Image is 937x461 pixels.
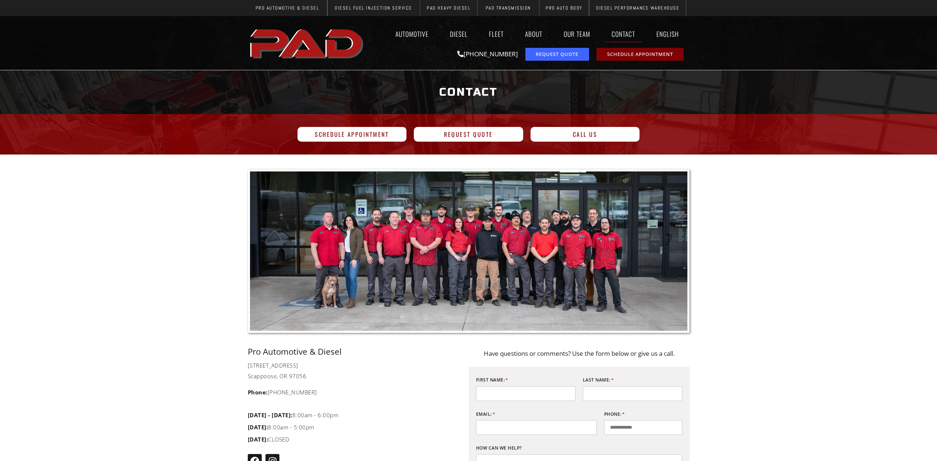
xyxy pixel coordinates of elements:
[315,131,389,137] span: Schedule Appointment
[546,6,582,10] span: Pro Auto Body
[248,372,307,380] span: Scappoose, OR 97056
[482,25,511,42] a: Fleet
[476,442,522,454] label: How can we help?
[248,409,339,421] span: 8:00am - 6:00pm
[531,127,640,142] a: Call Us
[476,408,496,420] label: Email:
[248,361,298,370] span: [STREET_ADDRESS]
[248,411,292,419] b: [DATE] - [DATE]:
[248,436,268,443] b: [DATE]:
[607,52,673,57] span: Schedule Appointment
[248,422,314,433] span: 8:00am - 5:00pm
[486,6,531,10] span: PAD Transmission
[469,348,690,359] p: Have questions or comments? Use the form below or give us a call.
[414,127,523,142] a: Request Quote
[256,6,319,10] span: Pro Automotive & Diesel
[250,171,687,331] img: A group of 20 people in red uniforms and one dog stand in front of a building with glass doors an...
[248,423,268,431] b: [DATE]:
[248,434,290,445] span: CLOSED
[248,389,268,396] strong: Phone:
[297,127,407,142] a: Schedule Appointment
[444,131,493,137] span: Request Quote
[248,388,450,397] a: Phone:[PHONE_NUMBER]
[596,48,684,61] a: schedule repair or service appointment
[251,78,686,106] h1: Contact
[248,23,367,63] a: pro automotive and diesel home page
[443,25,475,42] a: Diesel
[518,25,549,42] a: About
[427,6,470,10] span: PAD Heavy Diesel
[457,50,518,58] a: [PHONE_NUMBER]
[248,348,450,356] p: Pro Automotive & Diesel
[388,25,436,42] a: Automotive
[649,25,690,42] a: English
[536,52,578,57] span: Request Quote
[367,25,690,42] nav: Menu
[583,374,614,386] label: Last Name:
[573,131,598,137] span: Call Us
[335,6,412,10] span: Diesel Fuel Injection Service
[525,48,589,61] a: request a service or repair quote
[596,6,679,10] span: Diesel Performance Warehouse
[476,374,508,386] label: First Name:
[604,408,625,420] label: Phone:
[248,23,367,63] img: The image shows the word "PAD" in bold, red, uppercase letters with a slight shadow effect.
[248,388,317,397] span: [PHONE_NUMBER]
[605,25,642,42] a: Contact
[557,25,597,42] a: Our Team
